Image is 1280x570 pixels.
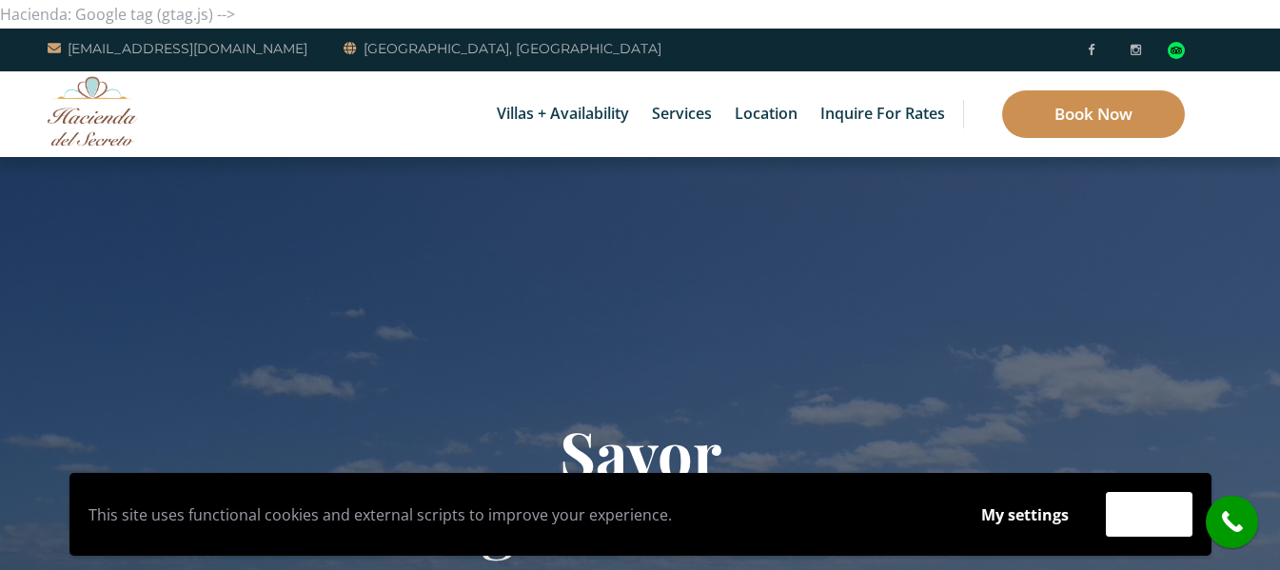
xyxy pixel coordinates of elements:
[1211,501,1253,543] i: call
[1168,42,1185,59] div: Read traveler reviews on Tripadvisor
[642,71,721,157] a: Services
[344,37,661,60] a: [GEOGRAPHIC_DATA], [GEOGRAPHIC_DATA]
[811,71,955,157] a: Inquire for Rates
[1168,42,1185,59] img: Tripadvisor_logomark.svg
[487,71,639,157] a: Villas + Availability
[48,76,138,146] img: Awesome Logo
[89,501,944,529] p: This site uses functional cookies and external scripts to improve your experience.
[963,493,1087,537] button: My settings
[1206,496,1258,548] a: call
[725,71,807,157] a: Location
[1002,90,1185,138] a: Book Now
[1106,492,1192,537] button: Accept
[48,37,307,60] a: [EMAIL_ADDRESS][DOMAIN_NAME]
